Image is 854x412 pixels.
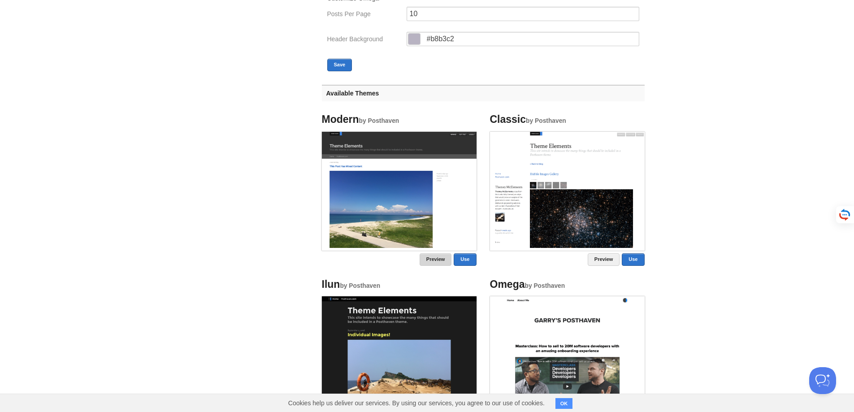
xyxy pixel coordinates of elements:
img: Screenshot [490,132,645,248]
span: Cookies help us deliver our services. By using our services, you agree to our use of cookies. [279,394,554,412]
label: Posts Per Page [327,11,401,19]
iframe: Help Scout Beacon - Open [809,367,836,394]
small: by Posthaven [359,117,399,124]
a: Preview [588,253,620,266]
a: Use [454,253,476,266]
button: Save [327,59,352,71]
h3: Available Themes [322,85,645,101]
small: by Posthaven [526,117,566,124]
a: Preview [420,253,452,266]
small: by Posthaven [340,282,380,289]
h4: Ilun [322,279,477,290]
label: Header Background [327,36,401,44]
button: OK [555,398,573,409]
small: by Posthaven [525,282,565,289]
h4: Omega [490,279,645,290]
h4: Modern [322,114,477,125]
img: Screenshot [322,132,477,248]
a: Use [622,253,644,266]
h4: Classic [490,114,645,125]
